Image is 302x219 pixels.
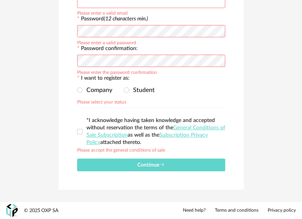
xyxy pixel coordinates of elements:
[104,16,148,22] i: (12 characters min.)
[6,204,18,217] img: OXP
[137,162,165,168] span: Continue
[81,16,148,22] label: Password
[77,98,126,104] div: Please select your status
[77,146,165,152] div: Please accept the general conditions of sale
[77,159,225,171] button: Continue
[77,9,128,15] div: Please enter a valid email
[215,207,258,214] a: Terms and conditions
[129,87,155,93] span: Student
[77,69,157,75] div: Please enter the password confirmation
[77,46,138,53] label: Password confirmation:
[86,118,225,145] span: *I acknowledge having taken knowledge and accepted without reservation the terms of the as well a...
[183,207,206,214] a: Need help?
[86,125,225,138] a: General Conditions of Sale Subscription
[77,39,136,45] div: Please enter a valid password
[77,75,130,82] label: I want to register as:
[24,207,59,214] div: © 2025 OXP SA
[83,87,112,93] span: Company
[86,132,208,145] a: Subscription Privacy Policy
[268,207,296,214] a: Privacy policy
